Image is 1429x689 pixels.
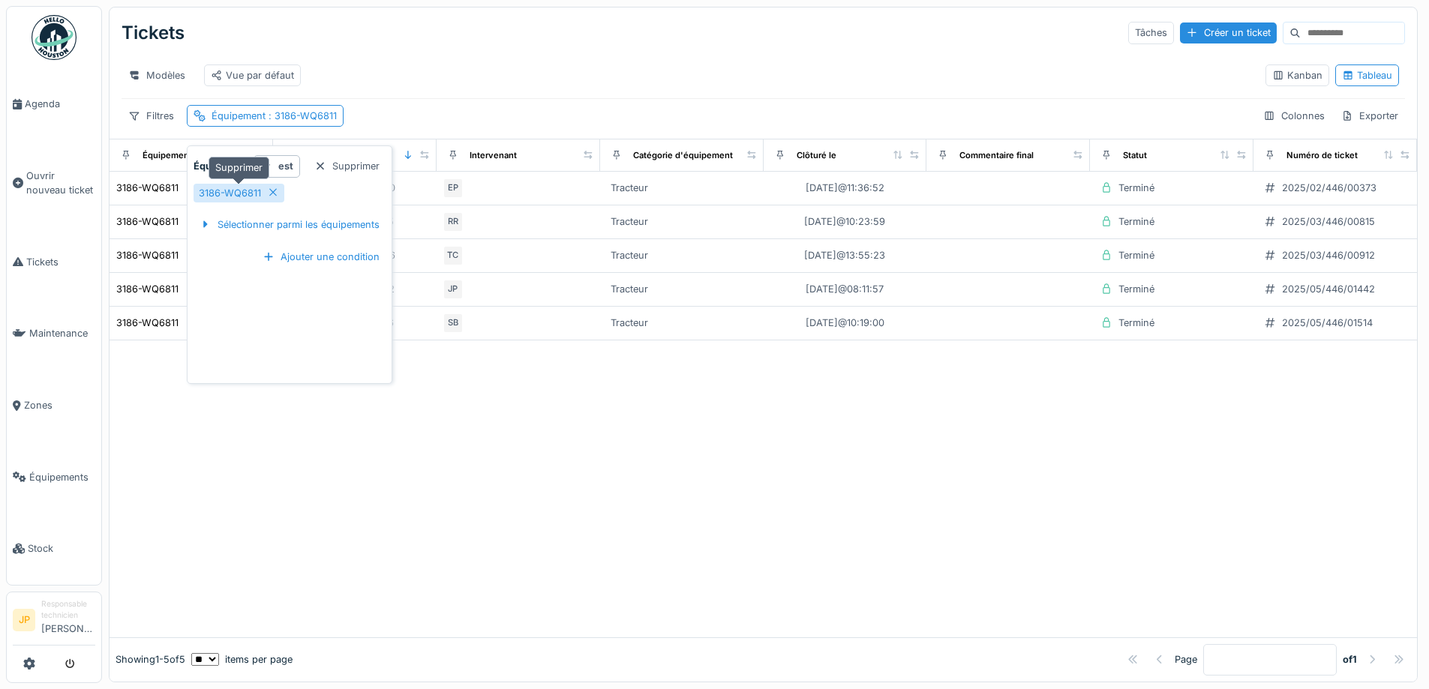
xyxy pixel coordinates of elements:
div: 2025/03/446/00912 [1282,248,1375,262]
strong: Équipement [194,159,251,173]
div: 3186-WQ6811 [116,181,179,195]
div: Tracteur [611,181,648,195]
div: Tickets [122,13,185,52]
div: [DATE] @ 13:55:23 [804,248,885,262]
div: Tracteur [611,214,648,229]
div: Supprimer [308,156,386,176]
div: Responsable technicien [41,598,95,622]
div: Équipement [212,109,337,123]
span: Maintenance [29,326,95,340]
div: Filtres [122,105,181,127]
span: : 3186-WQ6811 [266,110,337,121]
div: Tracteur [611,282,648,296]
div: [DATE] @ 10:23:59 [804,214,885,229]
div: TC [443,245,464,266]
div: Tracteur [611,316,648,330]
div: [DATE] @ 08:11:57 [806,282,884,296]
div: 2025/05/446/01442 [1282,282,1375,296]
span: Zones [24,398,95,412]
div: Sélectionner parmi les équipements [194,214,386,235]
strong: of 1 [1343,652,1357,667]
div: Numéro de ticket [1286,149,1358,162]
div: 3186-WQ6811 [116,282,179,296]
div: 2025/05/446/01514 [1282,316,1373,330]
li: JP [13,609,35,631]
li: [PERSON_NAME] [41,598,95,642]
div: Page [1175,652,1197,667]
span: Ouvrir nouveau ticket [26,169,95,197]
div: 3186-WQ6811 [199,186,261,200]
div: Intervenant [470,149,517,162]
div: Tracteur [611,248,648,262]
div: Vue par défaut [211,68,294,82]
div: Catégorie d'équipement [633,149,733,162]
div: Terminé [1118,214,1154,229]
div: items per page [191,652,293,667]
div: Supprimer [209,157,269,178]
div: [DATE] @ 11:36:52 [806,181,884,195]
span: Stock [28,541,95,556]
div: Exporter [1334,105,1405,127]
img: Badge_color-CXgf-gQk.svg [32,15,77,60]
div: Créer un ticket [1180,22,1277,43]
div: 2025/02/446/00373 [1282,181,1376,195]
strong: est [278,159,293,173]
div: SB [443,313,464,334]
div: 3186-WQ6811 [116,248,179,262]
div: [DATE] @ 10:19:00 [806,316,884,330]
div: Commentaire final [959,149,1034,162]
div: Colonnes [1256,105,1331,127]
div: 3186-WQ6811 [116,214,179,229]
div: 2025/03/446/00815 [1282,214,1375,229]
div: Statut [1123,149,1147,162]
div: Équipement [143,149,192,162]
div: Tableau [1342,68,1392,82]
div: Terminé [1118,316,1154,330]
div: JP [443,279,464,300]
div: Tâches [1128,22,1174,43]
div: Terminé [1118,181,1154,195]
span: Équipements [29,470,95,484]
div: EP [443,178,464,199]
div: Terminé [1118,282,1154,296]
div: Kanban [1272,68,1322,82]
div: Showing 1 - 5 of 5 [116,652,185,667]
div: Ajouter une condition [257,247,386,267]
div: RR [443,211,464,232]
span: Tickets [26,255,95,269]
span: Agenda [25,97,95,111]
div: Terminé [1118,248,1154,262]
div: 3186-WQ6811 [116,316,179,330]
div: Modèles [122,64,192,86]
div: Clôturé le [797,149,836,162]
